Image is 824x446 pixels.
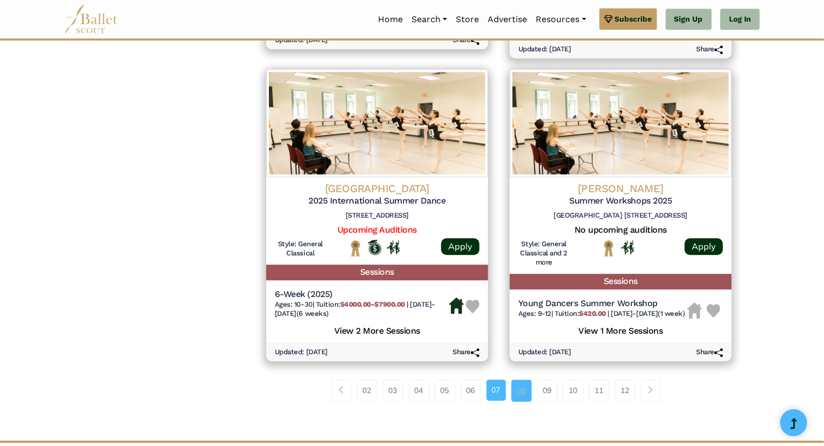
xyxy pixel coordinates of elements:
h6: [STREET_ADDRESS] [275,211,479,220]
span: [DATE]-[DATE] (1 week) [611,309,685,317]
a: Search [407,8,451,31]
h4: [GEOGRAPHIC_DATA] [275,181,479,195]
img: National [349,240,362,256]
b: $4000.00-$7900.00 [340,300,405,308]
img: gem.svg [604,13,613,25]
h5: No upcoming auditions [518,225,723,236]
a: 06 [461,380,481,401]
h5: Summer Workshops 2025 [518,195,723,207]
a: Advertise [483,8,531,31]
a: 08 [511,380,532,401]
h5: Sessions [266,265,488,280]
img: In Person [621,240,634,254]
h6: [GEOGRAPHIC_DATA] [STREET_ADDRESS] [518,211,723,220]
a: Sign Up [666,9,712,30]
span: Tuition: [555,309,607,317]
span: [DATE]-[DATE] (6 weeks) [275,300,435,317]
h6: Style: General Classical and 2 more [518,240,570,267]
h6: Share [696,348,723,357]
img: Heart [466,300,479,313]
a: Subscribe [599,8,657,30]
span: Ages: 9-12 [518,309,551,317]
a: 11 [589,380,610,401]
a: 04 [409,380,429,401]
a: 12 [615,380,636,401]
h6: | | [275,300,449,319]
a: 03 [383,380,403,401]
a: Store [451,8,483,31]
img: Housing Available [449,298,464,314]
span: Subscribe [615,13,652,25]
span: Tuition: [316,300,407,308]
h6: Updated: [DATE] [518,348,571,357]
a: Apply [441,238,479,255]
img: Logo [266,69,488,177]
a: 02 [357,380,377,401]
a: 07 [487,380,506,400]
h6: | | [518,309,685,319]
b: $420.00 [579,309,606,317]
a: Resources [531,8,590,31]
h6: Share [452,348,479,357]
h4: [PERSON_NAME] [518,181,723,195]
a: Home [374,8,407,31]
a: 10 [563,380,584,401]
h6: Updated: [DATE] [275,348,328,357]
a: Apply [685,238,723,255]
h6: Share [696,45,723,54]
a: Log In [720,9,760,30]
h5: 6-Week (2025) [275,289,449,300]
a: Upcoming Auditions [337,225,417,235]
h5: 2025 International Summer Dance [275,195,479,207]
h5: Sessions [510,274,732,289]
img: Heart [707,304,720,317]
h5: View 2 More Sessions [275,323,479,337]
img: Housing Unavailable [687,302,702,319]
h6: Style: General Classical [275,240,326,258]
img: Offers Scholarship [368,240,381,255]
img: National [602,240,616,256]
h6: Updated: [DATE] [518,45,571,54]
nav: Page navigation example [332,380,666,401]
h5: View 1 More Sessions [518,323,723,337]
h5: Young Dancers Summer Workshop [518,298,685,309]
a: 09 [537,380,558,401]
img: Logo [510,69,732,177]
img: In Person [387,240,400,254]
a: 05 [435,380,455,401]
span: Ages: 10-30 [275,300,313,308]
